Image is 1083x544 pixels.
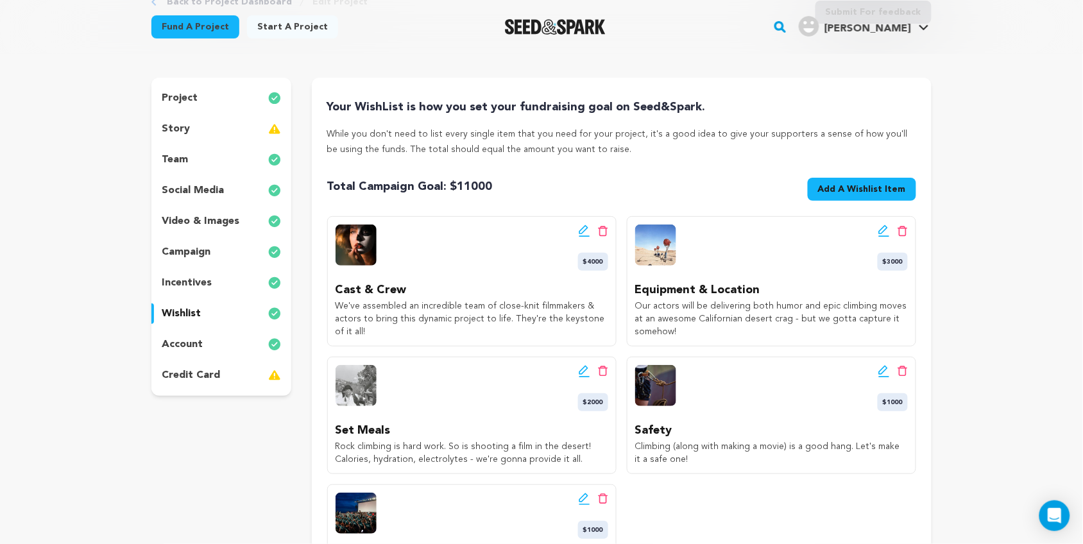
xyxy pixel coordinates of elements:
[336,440,608,466] p: Rock climbing is hard work. So is shooting a film in the desert! Calories, hydration, electrolyte...
[151,88,291,108] button: project
[505,19,606,35] a: Seed&Spark Homepage
[635,300,908,338] p: Our actors will be delivering both humor and epic climbing moves at an awesome Californian desert...
[796,13,932,37] a: Kelsey L J.'s Profile
[799,16,819,37] img: user.png
[268,244,281,260] img: check-circle-full.svg
[162,152,188,167] p: team
[336,421,608,440] p: Set Meals
[457,181,493,192] span: 11000
[151,334,291,355] button: account
[151,303,291,324] button: wishlist
[799,16,911,37] div: Kelsey L J.'s Profile
[268,306,281,321] img: check-circle-full.svg
[162,244,210,260] p: campaign
[162,121,190,137] p: story
[336,225,377,266] img: wishlist
[578,393,608,411] span: $2000
[578,521,608,539] span: $1000
[151,273,291,293] button: incentives
[151,211,291,232] button: video & images
[151,180,291,201] button: social media
[635,225,676,266] img: wishlist
[162,214,239,229] p: video & images
[162,306,201,321] p: wishlist
[635,440,908,466] p: Climbing (along with making a movie) is a good hang. Let's make it a safe one!
[327,126,916,157] p: While you don't need to list every single item that you need for your project, it's a good idea t...
[505,19,606,35] img: Seed&Spark Logo Dark Mode
[796,13,932,40] span: Kelsey L J.'s Profile
[268,152,281,167] img: check-circle-full.svg
[268,275,281,291] img: check-circle-full.svg
[247,15,338,38] a: Start a project
[336,365,377,406] img: wishlist
[808,178,916,201] button: Add A Wishlist Item
[151,365,291,386] button: credit card
[268,368,281,383] img: warning-full.svg
[327,98,916,116] h4: Your WishList is how you set your fundraising goal on Seed&Spark.
[818,183,906,196] span: Add A Wishlist Item
[162,90,198,106] p: project
[578,253,608,271] span: $4000
[151,15,239,38] a: Fund a project
[878,253,908,271] span: $3000
[878,393,908,411] span: $1000
[336,493,377,534] img: wishlist
[162,275,212,291] p: incentives
[336,281,608,300] p: Cast & Crew
[824,24,911,34] span: [PERSON_NAME]
[268,121,281,137] img: warning-full.svg
[268,214,281,229] img: check-circle-full.svg
[268,337,281,352] img: check-circle-full.svg
[1039,500,1070,531] div: Open Intercom Messenger
[635,421,908,440] p: Safety
[635,281,908,300] p: Equipment & Location
[151,119,291,139] button: story
[162,368,220,383] p: credit card
[151,242,291,262] button: campaign
[162,337,203,352] p: account
[162,183,224,198] p: social media
[336,300,608,338] p: We've assembled an incredible team of close-knit filmmakers & actors to bring this dynamic projec...
[151,149,291,170] button: team
[268,183,281,198] img: check-circle-full.svg
[327,178,493,196] span: Total Campaign Goal: $
[268,90,281,106] img: check-circle-full.svg
[635,365,676,406] img: wishlist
